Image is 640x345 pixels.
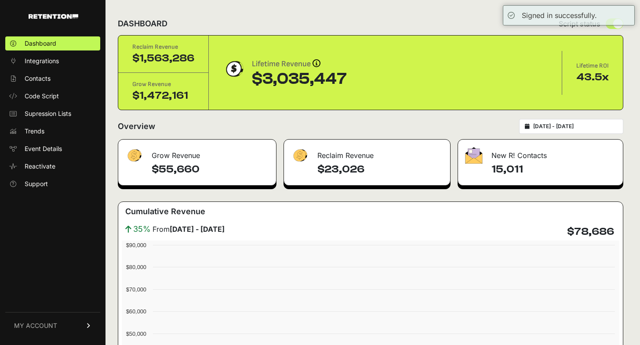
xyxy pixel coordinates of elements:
span: Support [25,180,48,188]
a: Support [5,177,100,191]
a: Dashboard [5,36,100,50]
span: Dashboard [25,39,56,48]
a: Integrations [5,54,100,68]
span: MY ACCOUNT [14,321,57,330]
h4: $78,686 [567,225,614,239]
div: $1,563,286 [132,51,194,65]
img: Retention.com [29,14,78,19]
div: New R! Contacts [458,140,623,166]
span: Code Script [25,92,59,101]
div: Lifetime ROI [576,61,609,70]
text: $60,000 [126,308,146,315]
img: fa-dollar-13500eef13a19c4ab2b9ed9ad552e47b0d9fc28b02b83b90ba0e00f96d6372e9.png [125,147,143,164]
a: MY ACCOUNT [5,312,100,339]
h3: Cumulative Revenue [125,205,205,218]
img: fa-dollar-13500eef13a19c4ab2b9ed9ad552e47b0d9fc28b02b83b90ba0e00f96d6372e9.png [291,147,309,164]
span: Supression Lists [25,109,71,118]
span: Contacts [25,74,51,83]
div: $1,472,161 [132,89,194,103]
div: Grow Revenue [132,80,194,89]
span: Reactivate [25,162,55,171]
span: Event Details [25,144,62,153]
span: Trends [25,127,44,136]
span: Integrations [25,57,59,65]
a: Code Script [5,89,100,103]
h4: 15,011 [491,162,616,176]
div: 43.5x [576,70,609,84]
a: Supression Lists [5,107,100,121]
a: Reactivate [5,159,100,173]
img: dollar-coin-05c43ed7efb7bc0c12610022525b4bbbb207c7efeef5aecc26f025e68dcafac9.png [223,58,245,80]
div: Reclaim Revenue [132,43,194,51]
div: Grow Revenue [118,140,276,166]
text: $50,000 [126,331,146,337]
text: $90,000 [126,242,146,248]
h4: $23,026 [317,162,443,176]
text: $70,000 [126,286,146,293]
span: 35% [133,223,151,235]
h2: Overview [118,120,155,133]
a: Event Details [5,142,100,156]
div: $3,035,447 [252,70,347,88]
a: Contacts [5,72,100,86]
div: Lifetime Revenue [252,58,347,70]
div: Reclaim Revenue [284,140,450,166]
h4: $55,660 [152,162,269,176]
span: From [153,224,225,234]
img: fa-envelope-19ae18322b30453b285274b1b8af3d052b27d846a4fbe8435d1a52b978f639a2.png [465,147,483,164]
div: Signed in successfully. [522,10,597,21]
h2: DASHBOARD [118,18,167,30]
a: Trends [5,124,100,138]
strong: [DATE] - [DATE] [170,225,225,234]
text: $80,000 [126,264,146,270]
